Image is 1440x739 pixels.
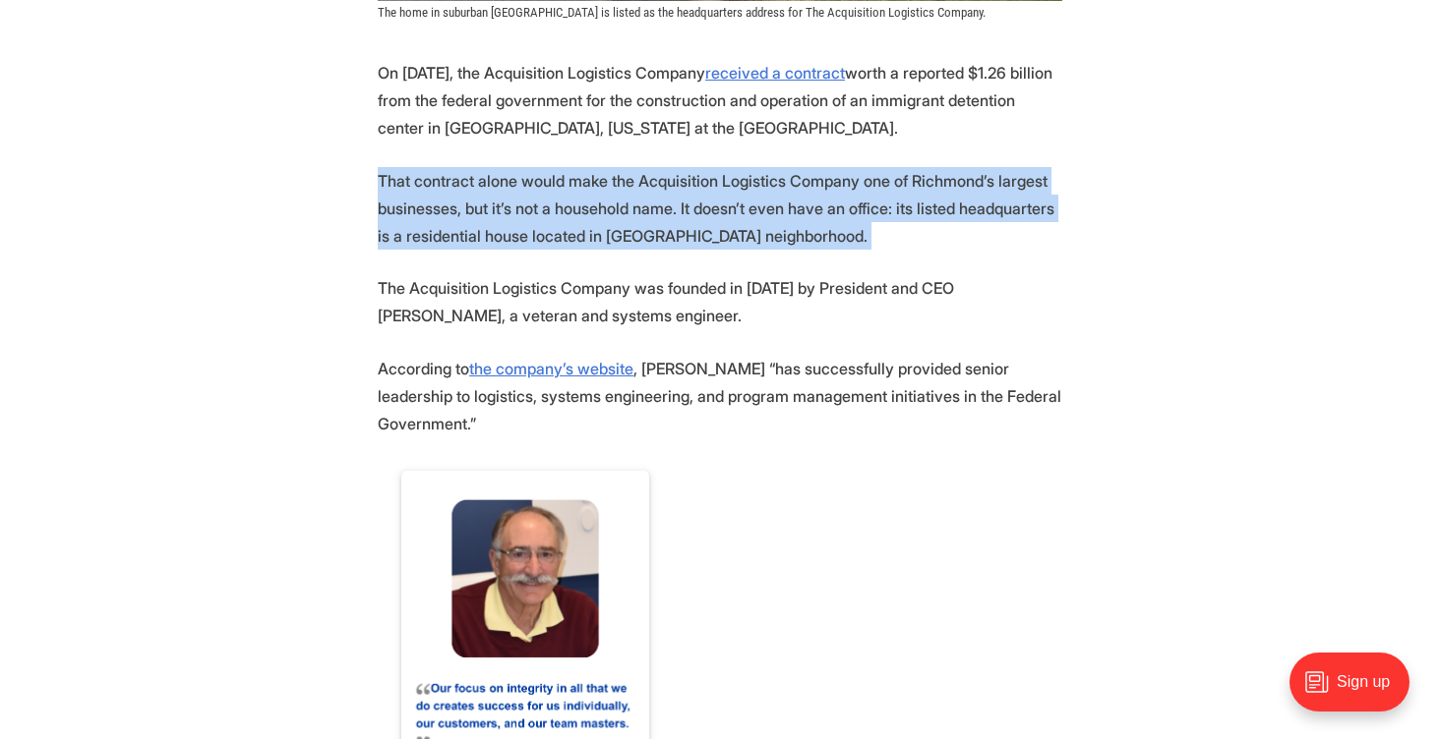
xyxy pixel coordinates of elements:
[469,359,633,378] a: the company’s website
[1273,643,1440,739] iframe: portal-trigger
[378,274,1062,329] p: The Acquisition Logistics Company was founded in [DATE] by President and CEO [PERSON_NAME], a vet...
[378,167,1062,250] p: That contract alone would make the Acquisition Logistics Company one of Richmond’s largest busine...
[378,5,986,20] span: The home in suburban [GEOGRAPHIC_DATA] is listed as the headquarters address for The Acquisition ...
[705,63,845,83] a: received a contract
[378,355,1062,437] p: According to , [PERSON_NAME] “has successfully provided senior leadership to logistics, systems e...
[378,59,1062,142] p: On [DATE], the Acquisition Logistics Company worth a reported $1.26 billion from the federal gove...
